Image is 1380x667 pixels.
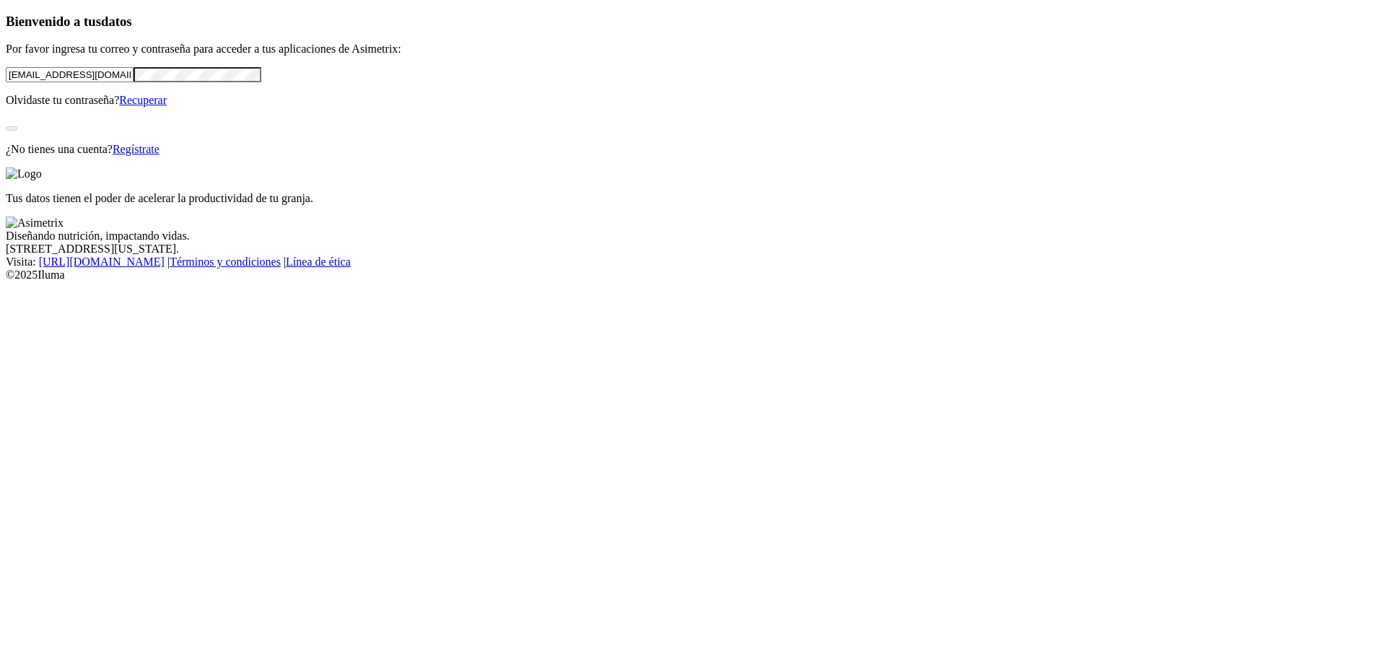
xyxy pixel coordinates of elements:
img: Logo [6,167,42,180]
p: ¿No tienes una cuenta? [6,143,1374,156]
p: Olvidaste tu contraseña? [6,94,1374,107]
a: Línea de ética [286,256,351,268]
div: Visita : | | [6,256,1374,269]
div: © 2025 Iluma [6,269,1374,282]
p: Por favor ingresa tu correo y contraseña para acceder a tus aplicaciones de Asimetrix: [6,43,1374,56]
a: [URL][DOMAIN_NAME] [39,256,165,268]
h3: Bienvenido a tus [6,14,1374,30]
div: [STREET_ADDRESS][US_STATE]. [6,243,1374,256]
span: datos [101,14,132,29]
a: Términos y condiciones [170,256,281,268]
p: Tus datos tienen el poder de acelerar la productividad de tu granja. [6,192,1374,205]
a: Regístrate [113,143,160,155]
div: Diseñando nutrición, impactando vidas. [6,230,1374,243]
img: Asimetrix [6,217,64,230]
input: Tu correo [6,67,134,82]
a: Recuperar [119,94,167,106]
